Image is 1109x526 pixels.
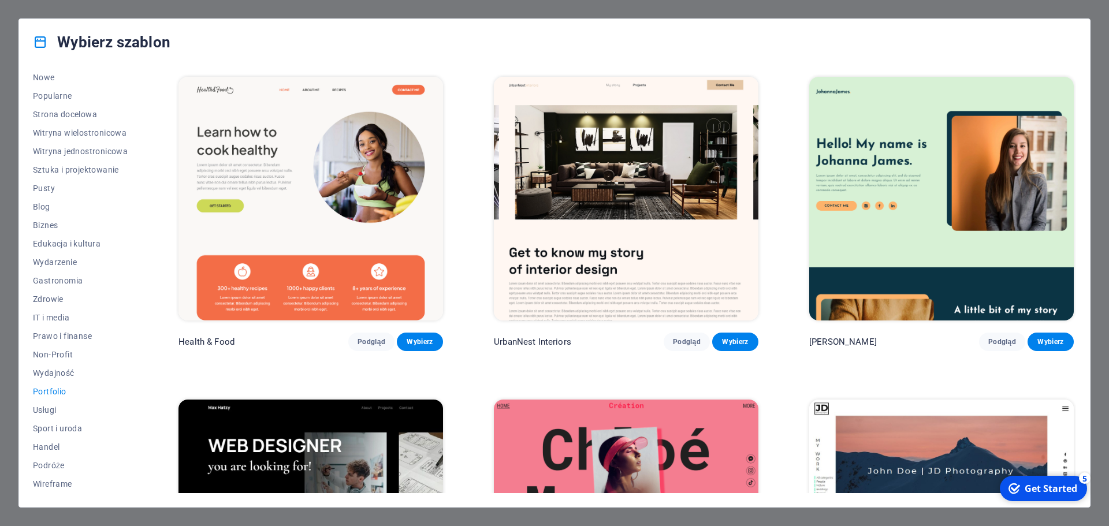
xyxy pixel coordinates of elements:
button: Wybierz [397,333,443,351]
span: IT i media [33,313,128,322]
p: [PERSON_NAME] [809,336,877,348]
button: Portfolio [33,382,128,401]
span: Strona docelowa [33,110,128,119]
span: Popularne [33,91,128,100]
button: Podgląd [979,333,1025,351]
div: Get Started 5 items remaining, 0% complete [6,5,94,30]
button: Strona docelowa [33,105,128,124]
button: Zdrowie [33,290,128,308]
button: Prawo i finanse [33,327,128,345]
button: Sport i uroda [33,419,128,438]
span: Podgląd [673,337,701,346]
span: Biznes [33,221,128,230]
span: Usługi [33,405,128,415]
button: Blog [33,197,128,216]
button: Sztuka i projektowanie [33,161,128,179]
div: Get Started [31,11,84,24]
span: Handel [33,442,128,452]
span: Podgląd [988,337,1016,346]
span: Sztuka i projektowanie [33,165,128,174]
button: Podgląd [348,333,395,351]
p: Health & Food [178,336,235,348]
span: Prawo i finanse [33,331,128,341]
button: Popularne [33,87,128,105]
span: Podróże [33,461,128,470]
span: Podgląd [358,337,385,346]
span: Blog [33,202,128,211]
span: Witryna jednostronicowa [33,147,128,156]
span: Zdrowie [33,294,128,304]
button: Wydarzenie [33,253,128,271]
span: Edukacja i kultura [33,239,128,248]
img: Johanna James [809,77,1074,320]
button: Handel [33,438,128,456]
button: Non-Profit [33,345,128,364]
span: Gastronomia [33,276,128,285]
button: Gastronomia [33,271,128,290]
span: Wydajność [33,368,128,378]
button: Podgląd [664,333,710,351]
button: Wybierz [712,333,758,351]
img: UrbanNest Interiors [494,77,758,320]
span: Wireframe [33,479,128,488]
span: Pusty [33,184,128,193]
button: Wydajność [33,364,128,382]
button: Usługi [33,401,128,419]
button: Podróże [33,456,128,475]
button: Biznes [33,216,128,234]
button: Edukacja i kultura [33,234,128,253]
button: Wireframe [33,475,128,493]
span: Wybierz [721,337,749,346]
button: IT i media [33,308,128,327]
span: Witryna wielostronicowa [33,128,128,137]
span: Sport i uroda [33,424,128,433]
span: Non-Profit [33,350,128,359]
h4: Wybierz szablon [33,33,170,51]
button: Wybierz [1028,333,1074,351]
span: Wydarzenie [33,258,128,267]
div: 5 [85,1,97,13]
span: Portfolio [33,387,128,396]
button: Witryna wielostronicowa [33,124,128,142]
span: Nowe [33,73,128,82]
button: Witryna jednostronicowa [33,142,128,161]
button: Nowe [33,68,128,87]
span: Wybierz [1037,337,1065,346]
span: Wybierz [406,337,434,346]
img: Health & Food [178,77,443,320]
p: UrbanNest Interiors [494,336,571,348]
button: Pusty [33,179,128,197]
